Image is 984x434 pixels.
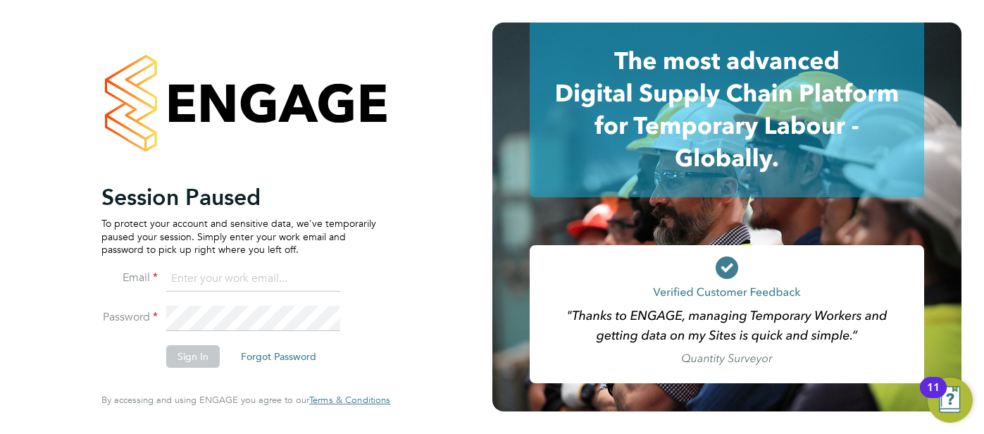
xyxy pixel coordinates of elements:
div: 11 [927,387,940,406]
a: Terms & Conditions [309,395,390,406]
label: Password [101,310,158,325]
button: Forgot Password [230,345,328,368]
button: Sign In [166,345,220,368]
span: By accessing and using ENGAGE you agree to our [101,394,390,406]
label: Email [101,271,158,285]
h2: Session Paused [101,183,376,211]
p: To protect your account and sensitive data, we've temporarily paused your session. Simply enter y... [101,217,376,256]
input: Enter your work email... [166,266,340,292]
button: Open Resource Center, 11 new notifications [928,378,973,423]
